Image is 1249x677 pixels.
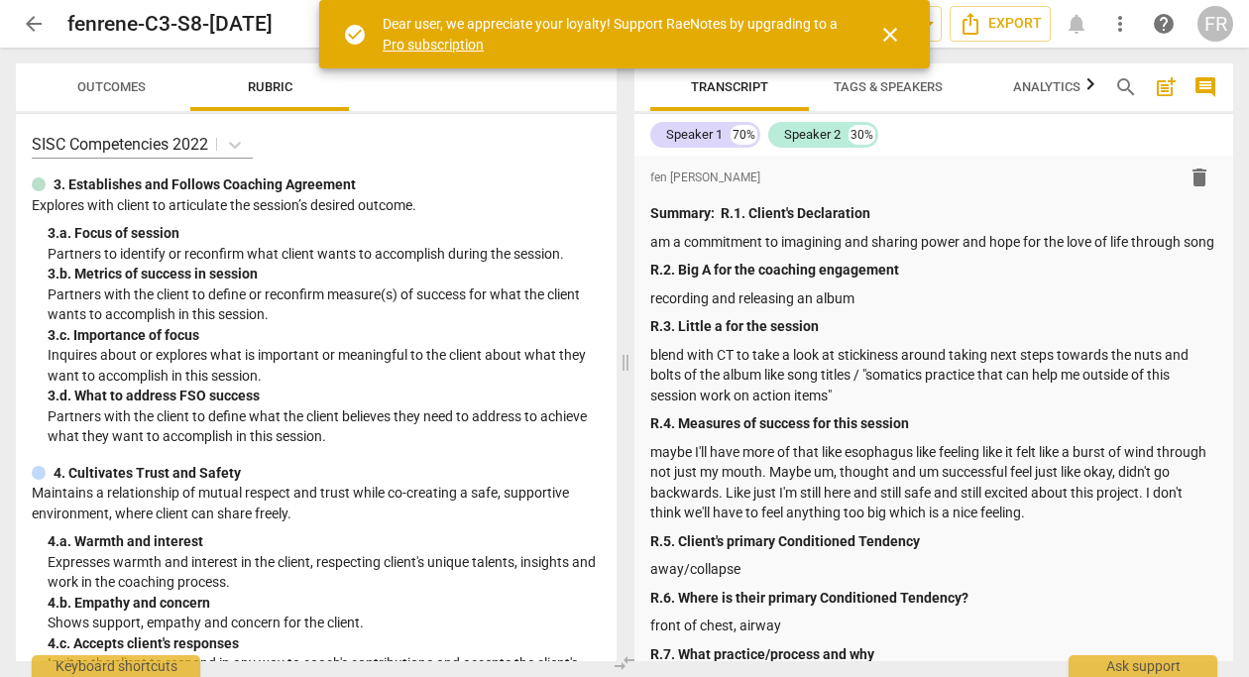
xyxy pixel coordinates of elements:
[691,79,768,94] span: Transcript
[849,125,875,145] div: 30%
[1114,75,1138,99] span: search
[1069,655,1217,677] div: Ask support
[343,23,367,47] span: check_circle
[950,6,1051,42] button: Export
[650,345,1217,406] p: blend with CT to take a look at stickiness around taking next steps towards the nuts and bolts of...
[1013,79,1080,94] span: Analytics
[878,23,902,47] span: close
[48,633,601,654] div: 4. c. Accepts client's responses
[32,655,200,677] div: Keyboard shortcuts
[48,593,601,614] div: 4. b. Empathy and concern
[866,11,914,58] button: Close
[48,345,601,386] p: Inquires about or explores what is important or meaningful to the client about what they want to ...
[650,288,1217,309] p: recording and releasing an album
[731,125,757,145] div: 70%
[77,79,146,94] span: Outcomes
[650,559,1217,580] p: away/collapse
[248,79,292,94] span: Rubric
[48,325,601,346] div: 3. c. Importance of focus
[48,244,601,265] p: Partners to identify or reconfirm what client wants to accomplish during the session.
[650,590,968,606] strong: R.6. Where is their primary Conditioned Tendency?
[1188,166,1211,189] span: delete
[48,552,601,593] p: Expresses warmth and interest in the client, respecting client's unique talents, insights and wor...
[650,232,1217,253] p: am a commitment to imagining and sharing power and hope for the love of life through song
[383,14,843,55] div: Dear user, we appreciate your loyalty! Support RaeNotes by upgrading to a
[1108,12,1132,36] span: more_vert
[650,616,1217,636] p: front of chest, airway
[48,613,601,633] p: Shows support, empathy and concern for the client.
[650,442,1217,523] p: maybe I'll have more of that like esophagus like feeling like it felt like a burst of wind throug...
[650,415,909,431] strong: R.4. Measures of success for this session
[32,133,208,156] p: SISC Competencies 2022
[48,386,601,406] div: 3. d. What to address FSO success
[48,531,601,552] div: 4. a. Warmth and interest
[1152,12,1176,36] span: help
[721,205,870,221] strong: R.1. Client's Declaration
[834,79,943,94] span: Tags & Speakers
[67,12,273,37] h2: fenrene-C3-S8-[DATE]
[650,205,715,221] strong: Summary:
[650,646,874,662] strong: R.7. What practice/process and why
[48,284,601,325] p: Partners with the client to define or reconfirm measure(s) of success for what the client wants t...
[650,533,920,549] strong: R.5. Client's primary Conditioned Tendency
[1193,75,1217,99] span: comment
[1110,71,1142,103] button: Search
[1154,75,1178,99] span: post_add
[959,12,1042,36] span: Export
[48,406,601,447] p: Partners with the client to define what the client believes they need to address to achieve what ...
[650,169,760,186] span: fen [PERSON_NAME]
[48,223,601,244] div: 3. a. Focus of session
[650,262,899,278] strong: R.2. Big A for the coaching engagement
[650,318,819,334] strong: R.3. Little a for the session
[1150,71,1182,103] button: Add summary
[32,483,601,523] p: Maintains a relationship of mutual respect and trust while co-creating a safe, supportive environ...
[32,195,601,216] p: Explores with client to articulate the session’s desired outcome.
[383,37,484,53] a: Pro subscription
[1197,6,1233,42] button: FR
[784,125,841,145] div: Speaker 2
[1146,6,1182,42] a: Help
[54,463,241,484] p: 4. Cultivates Trust and Safety
[54,174,356,195] p: 3. Establishes and Follows Coaching Agreement
[48,264,601,284] div: 3. b. Metrics of success in session
[22,12,46,36] span: arrow_back
[1190,71,1221,103] button: Show/Hide comments
[666,125,723,145] div: Speaker 1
